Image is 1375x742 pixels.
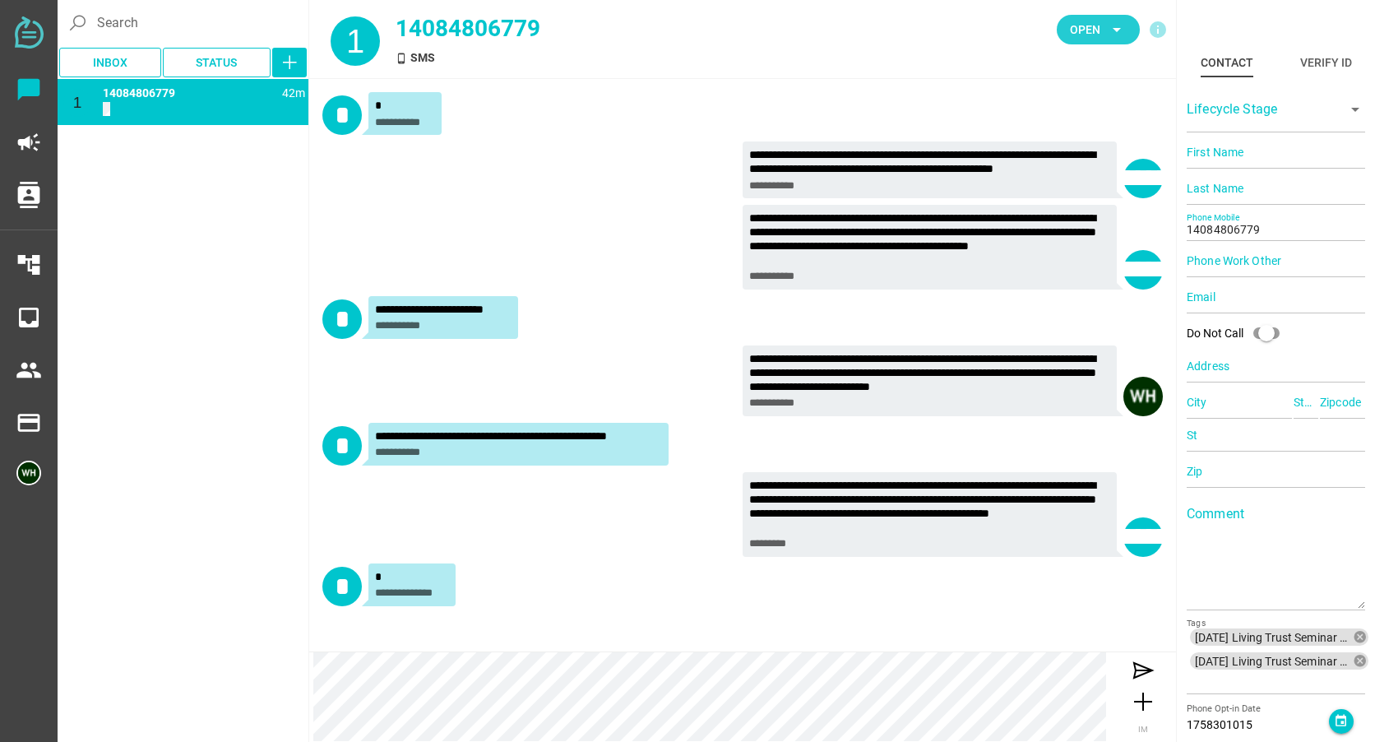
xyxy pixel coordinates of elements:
input: Phone Mobile [1187,208,1365,241]
img: svg+xml;base64,PD94bWwgdmVyc2lvbj0iMS4wIiBlbmNvZGluZz0iVVRGLTgiPz4KPHN2ZyB2ZXJzaW9uPSIxLjEiIHZpZX... [15,16,44,49]
i: arrow_drop_down [1345,100,1365,119]
i: campaign [16,129,42,155]
span: IM [1138,725,1148,734]
button: Inbox [59,48,161,77]
div: Verify ID [1300,53,1352,72]
input: City [1187,386,1292,419]
span: 1758325146 [282,86,305,100]
button: Status [163,48,271,77]
div: SMS [396,49,797,67]
div: Contact [1201,53,1253,72]
i: people [16,357,42,383]
div: 1758301015 [1187,716,1329,734]
input: Zip [1187,455,1365,488]
i: chat_bubble [16,77,42,103]
input: State [1294,386,1318,419]
div: Do Not Call [1187,317,1289,350]
div: Do Not Call [1187,325,1243,342]
input: Last Name [1187,172,1365,205]
input: First Name [1187,136,1365,169]
textarea: Comment [1187,512,1365,609]
input: Zipcode [1320,386,1365,419]
i: event [1334,714,1348,728]
i: cancel [1353,630,1368,645]
span: 14084806779 [103,86,175,100]
input: Email [1187,281,1365,313]
div: 14084806779 [396,12,797,46]
input: [DATE] Living Trust Seminar 1 seat text reminder.csv[DATE] Living Trust Seminar Day of Reminder.c... [1187,673,1365,693]
span: 1 [73,94,82,111]
i: payment [16,410,42,436]
input: Address [1187,350,1365,383]
span: [DATE] Living Trust Seminar 1 seat text reminder.csv [1195,630,1352,645]
i: info [1148,20,1168,39]
span: 1 [346,23,364,59]
input: St [1187,419,1365,452]
i: cancel [1353,654,1368,669]
i: inbox [16,304,42,331]
span: Open [1070,20,1100,39]
input: Phone Work Other [1187,244,1365,277]
i: SMS [86,109,98,122]
span: [DATE] Living Trust Seminar Day of Reminder.csv [1195,654,1352,669]
button: Open [1057,15,1140,44]
img: 5edff51079ed9903661a2266-30.png [1123,377,1163,416]
i: contacts [16,182,42,208]
i: SMS [396,53,407,64]
div: Phone Opt-in Date [1187,703,1329,716]
span: Status [196,53,237,72]
i: account_tree [16,252,42,278]
span: Inbox [93,53,127,72]
i: arrow_drop_down [1107,20,1127,39]
img: 5edff51079ed9903661a2266-30.png [16,461,41,485]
